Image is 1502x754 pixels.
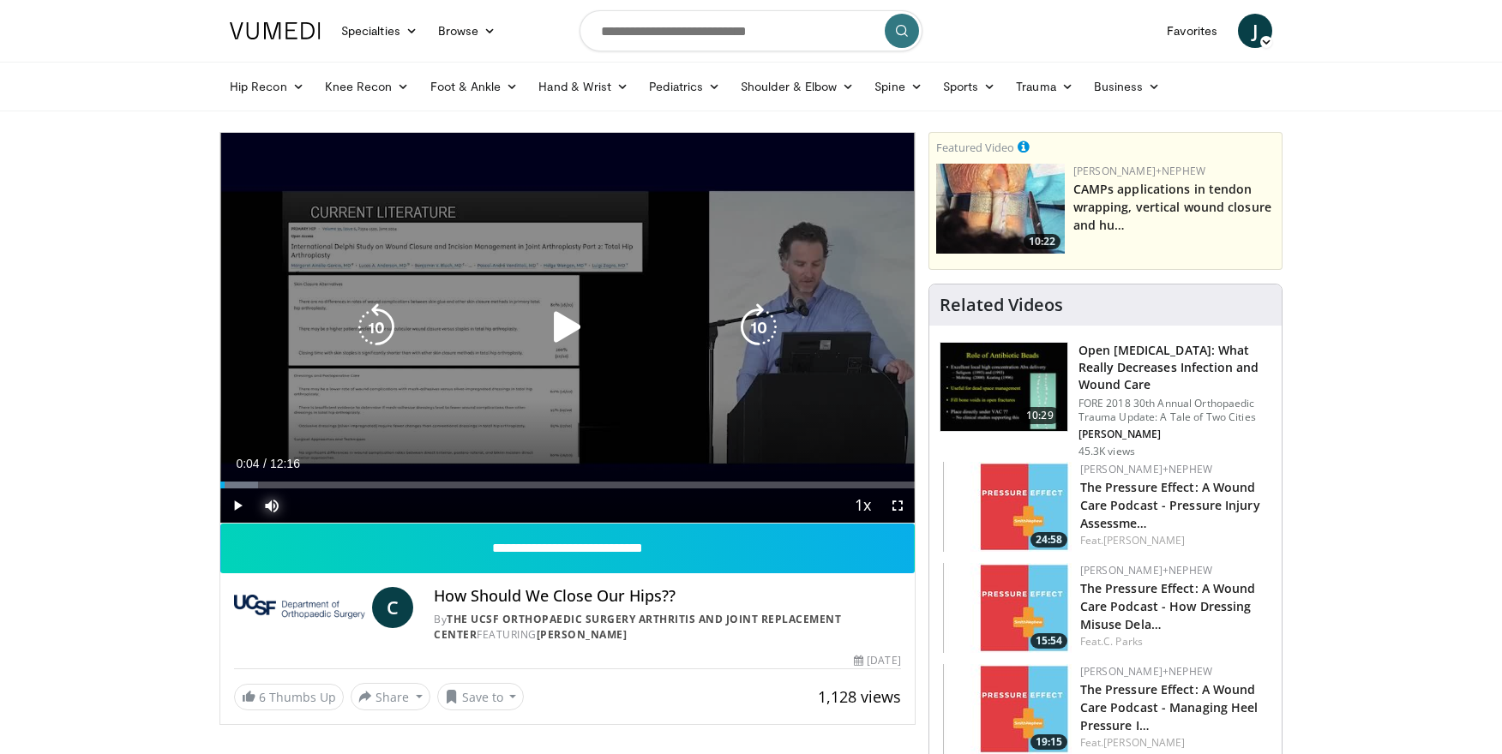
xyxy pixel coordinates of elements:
[434,612,900,643] div: By FEATURING
[943,664,1072,754] img: 60a7b2e5-50df-40c4-868a-521487974819.150x105_q85_crop-smart_upscale.jpg
[255,488,289,523] button: Mute
[936,140,1014,155] small: Featured Video
[846,488,880,523] button: Playback Rate
[580,10,922,51] input: Search topics, interventions
[854,653,900,668] div: [DATE]
[1024,234,1060,249] span: 10:22
[1080,563,1212,577] a: [PERSON_NAME]+Nephew
[864,69,932,104] a: Spine
[1080,479,1260,531] a: The Pressure Effect: A Wound Care Podcast - Pressure Injury Assessme…
[818,686,901,707] span: 1,128 views
[940,295,1063,315] h4: Related Videos
[1157,14,1228,48] a: Favorites
[351,683,430,710] button: Share
[730,69,864,104] a: Shoulder & Elbow
[1078,397,1271,424] p: FORE 2018 30th Annual Orthopaedic Trauma Update: A Tale of Two Cities
[1080,735,1268,751] div: Feat.
[943,462,1072,552] a: 24:58
[230,22,321,39] img: VuMedi Logo
[1103,533,1185,548] a: [PERSON_NAME]
[880,488,915,523] button: Fullscreen
[270,457,300,470] span: 12:16
[234,684,344,710] a: 6 Thumbs Up
[420,69,529,104] a: Foot & Ankle
[220,482,915,488] div: Progress Bar
[236,457,259,470] span: 0:04
[537,627,628,642] a: [PERSON_NAME]
[1238,14,1272,48] a: J
[1073,181,1271,233] a: CAMPs applications in tendon wrapping, vertical wound closure and hu…
[1103,634,1143,649] a: C. Parks
[1078,342,1271,393] h3: Open [MEDICAL_DATA]: What Really Decreases Infection and Wound Care
[220,488,255,523] button: Play
[428,14,507,48] a: Browse
[1078,445,1135,458] p: 45.3K views
[933,69,1006,104] a: Sports
[434,587,900,606] h4: How Should We Close Our Hips??
[943,462,1072,552] img: 2a658e12-bd38-46e9-9f21-8239cc81ed40.150x105_q85_crop-smart_upscale.jpg
[1103,735,1185,750] a: [PERSON_NAME]
[1073,164,1205,178] a: [PERSON_NAME]+Nephew
[1080,634,1268,649] div: Feat.
[1080,462,1212,476] a: [PERSON_NAME]+Nephew
[1030,633,1067,649] span: 15:54
[936,164,1065,254] img: 2677e140-ee51-4d40-a5f5-4f29f195cc19.150x105_q85_crop-smart_upscale.jpg
[940,343,1067,432] img: ded7be61-cdd8-40fc-98a3-de551fea390e.150x105_q85_crop-smart_upscale.jpg
[528,69,639,104] a: Hand & Wrist
[315,69,420,104] a: Knee Recon
[1084,69,1171,104] a: Business
[943,563,1072,653] img: 61e02083-5525-4adc-9284-c4ef5d0bd3c4.150x105_q85_crop-smart_upscale.jpg
[1030,532,1067,548] span: 24:58
[234,587,365,628] img: The UCSF Orthopaedic Surgery Arthritis and Joint Replacement Center
[437,683,525,710] button: Save to
[219,69,315,104] a: Hip Recon
[940,342,1271,458] a: 10:29 Open [MEDICAL_DATA]: What Really Decreases Infection and Wound Care FORE 2018 30th Annual O...
[639,69,730,104] a: Pediatrics
[331,14,428,48] a: Specialties
[1006,69,1084,104] a: Trauma
[943,563,1072,653] a: 15:54
[372,587,413,628] a: C
[1030,734,1067,750] span: 19:15
[1080,664,1212,679] a: [PERSON_NAME]+Nephew
[943,664,1072,754] a: 19:15
[936,164,1065,254] a: 10:22
[1019,407,1060,424] span: 10:29
[263,457,267,470] span: /
[1078,428,1271,441] p: [PERSON_NAME]
[1080,580,1256,632] a: The Pressure Effect: A Wound Care Podcast - How Dressing Misuse Dela…
[1080,533,1268,548] div: Feat.
[220,133,915,524] video-js: Video Player
[1080,681,1259,733] a: The Pressure Effect: A Wound Care Podcast - Managing Heel Pressure I…
[259,689,266,705] span: 6
[434,612,841,642] a: The UCSF Orthopaedic Surgery Arthritis and Joint Replacement Center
